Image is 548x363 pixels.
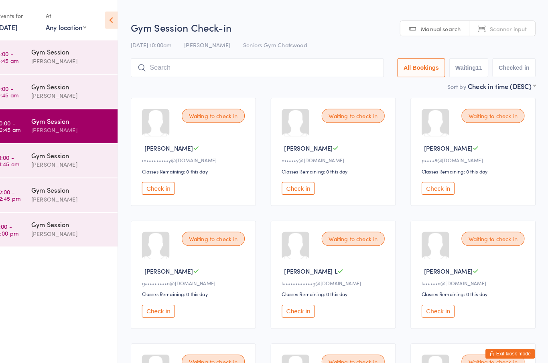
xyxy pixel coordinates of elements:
div: l••••••a@[DOMAIN_NAME] [424,272,527,279]
label: Sort by [449,80,468,88]
time: 11:00 - 11:45 am [10,150,32,163]
div: [PERSON_NAME] [44,156,121,165]
button: Check in [152,297,184,310]
div: g•••••••••o@[DOMAIN_NAME] [152,272,254,279]
div: Check in time (DESC) [469,79,536,88]
button: Waiting11 [451,57,490,75]
div: Any location [58,22,97,31]
a: [DATE] [10,22,30,31]
span: Scanner input [491,24,527,32]
div: Gym Session [44,147,121,156]
a: 12:00 -12:45 pmGym Session[PERSON_NAME] [2,174,128,207]
span: [PERSON_NAME] [193,40,238,48]
button: Check in [288,177,320,190]
span: [PERSON_NAME] [154,140,201,149]
button: Exit kiosk mode [487,340,535,350]
div: At [58,9,97,22]
div: Waiting to check in [327,346,388,359]
div: Classes Remaining: 0 this day [424,163,527,170]
div: Classes Remaining: 0 this day [288,283,391,290]
time: 8:00 - 8:45 am [10,49,31,62]
button: Check in [424,297,457,310]
div: Waiting to check in [327,226,388,240]
div: Gym Session [44,80,121,89]
a: 9:00 -9:45 amGym Session[PERSON_NAME] [2,73,128,106]
time: 1:00 - 2:00 pm [10,218,31,230]
span: [PERSON_NAME] [427,260,474,268]
div: Waiting to check in [191,226,252,240]
h2: Gym Session Check-in [141,20,536,33]
time: 10:00 - 10:45 am [10,117,33,129]
div: Waiting to check in [463,226,525,240]
span: [DATE] 10:00am [141,40,181,48]
div: Events for [10,9,50,22]
button: All Bookings [401,57,447,75]
button: Checked in [493,57,536,75]
time: 12:00 - 12:45 pm [10,184,33,197]
div: Waiting to check in [191,106,252,120]
span: Seniors Gym Chatswood [250,40,313,48]
span: Manual search [424,24,463,32]
div: [PERSON_NAME] [44,122,121,131]
div: Gym Session [44,46,121,55]
div: 11 [477,63,484,69]
div: [PERSON_NAME] [44,55,121,64]
div: p••••8@[DOMAIN_NAME] [424,153,527,159]
time: 9:00 - 9:45 am [10,83,31,96]
div: Classes Remaining: 0 this day [152,283,254,290]
a: 8:00 -8:45 amGym Session[PERSON_NAME] [2,39,128,72]
div: Classes Remaining: 0 this day [152,163,254,170]
div: [PERSON_NAME] [44,223,121,232]
div: m••••y@[DOMAIN_NAME] [288,153,391,159]
div: Waiting to check in [327,106,388,120]
div: [PERSON_NAME] [44,190,121,199]
div: m•••••••••y@[DOMAIN_NAME] [152,153,254,159]
a: 11:00 -11:45 amGym Session[PERSON_NAME] [2,140,128,173]
div: Gym Session [44,214,121,223]
a: 10:00 -10:45 amGym Session[PERSON_NAME] [2,107,128,139]
button: Check in [288,297,320,310]
div: l••••••••••••g@[DOMAIN_NAME] [288,272,391,279]
span: [PERSON_NAME] L [290,260,342,268]
a: 1:00 -2:00 pmGym Session[PERSON_NAME] [2,208,128,240]
button: Check in [424,177,457,190]
div: Waiting to check in [191,346,252,359]
span: [PERSON_NAME] [154,260,201,268]
div: [PERSON_NAME] [44,89,121,98]
input: Search [141,57,388,75]
div: Gym Session [44,181,121,190]
button: Check in [152,177,184,190]
div: Gym Session [44,113,121,122]
div: Waiting to check in [463,106,525,120]
span: [PERSON_NAME] [290,140,338,149]
span: [PERSON_NAME] [427,140,474,149]
div: Classes Remaining: 0 this day [424,283,527,290]
div: Waiting to check in [463,346,525,359]
div: Classes Remaining: 0 this day [288,163,391,170]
